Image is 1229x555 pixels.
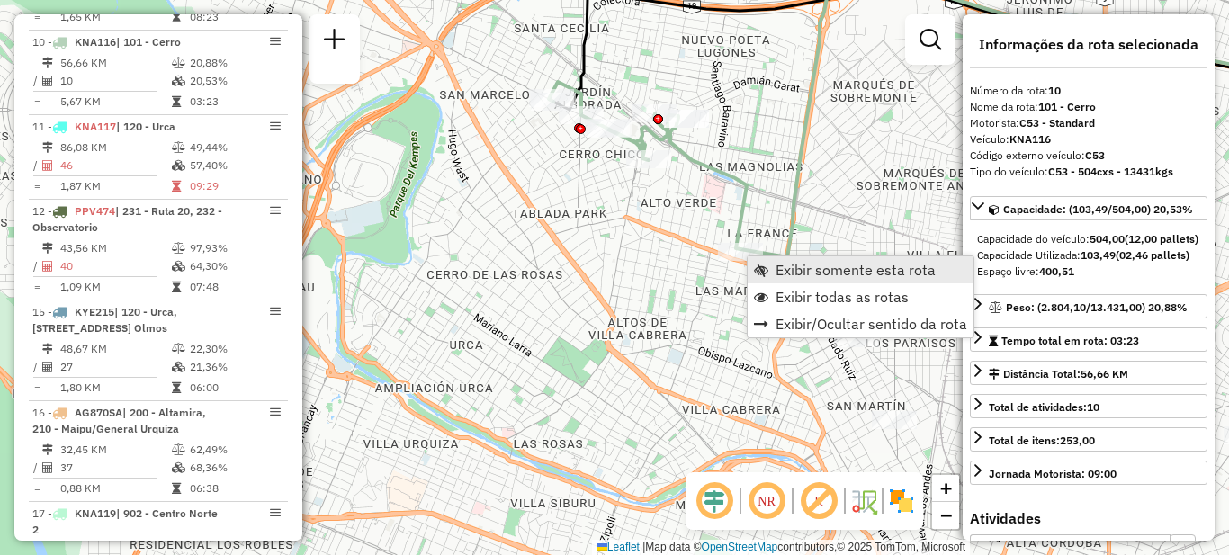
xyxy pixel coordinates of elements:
div: Número da rota: [970,83,1207,99]
td: = [32,177,41,195]
div: Atividade não roteirizada - Abrate Lucas [872,411,917,429]
td: 5,67 KM [59,93,171,111]
td: 64,30% [189,257,280,275]
strong: C53 - Standard [1019,116,1095,130]
i: % de utilização da cubagem [172,362,185,372]
span: Tempo total em rota: 03:23 [1001,334,1139,347]
div: Veículo: [970,131,1207,148]
span: Total de atividades: [989,400,1099,414]
div: Total de itens: [989,433,1095,449]
span: − [940,504,952,526]
td: 1,09 KM [59,278,171,296]
div: Distância Total: [989,366,1128,382]
td: 20,53% [189,72,280,90]
span: 17 - [32,506,218,536]
td: = [32,93,41,111]
em: Opções [270,121,281,131]
i: % de utilização do peso [172,444,185,455]
span: Exibir/Ocultar sentido da rota [776,317,967,331]
span: 15 - [32,305,177,335]
td: 48,67 KM [59,340,171,358]
li: Exibir/Ocultar sentido da rota [748,310,973,337]
td: 43,56 KM [59,239,171,257]
td: / [32,358,41,376]
td: = [32,278,41,296]
i: % de utilização do peso [172,142,185,153]
td: = [32,379,41,397]
td: 07:48 [189,278,280,296]
strong: 103,49 [1081,248,1116,262]
em: Opções [270,306,281,317]
span: Ocultar deslocamento [693,479,736,523]
span: Capacidade: (103,49/504,00) 20,53% [1003,202,1193,216]
div: Capacidade do veículo: [977,231,1200,247]
td: 97,93% [189,239,280,257]
span: | 231 - Ruta 20, 232 - Observatorio [32,204,222,234]
div: Motorista: [970,115,1207,131]
span: KYE215 [75,305,114,318]
i: Tempo total em rota [172,382,181,393]
i: % de utilização da cubagem [172,261,185,272]
span: KNA117 [75,120,116,133]
div: Capacidade Utilizada: [977,247,1200,264]
td: 32,45 KM [59,441,171,459]
a: Nova sessão e pesquisa [317,22,353,62]
a: Tempo total em rota: 03:23 [970,327,1207,352]
div: Código externo veículo: [970,148,1207,164]
h4: Informações da rota selecionada [970,36,1207,53]
span: PPV474 [75,204,115,218]
td: 20,88% [189,54,280,72]
td: = [32,8,41,26]
div: Jornada Motorista: 09:00 [989,466,1117,482]
strong: 253,00 [1060,434,1095,447]
span: | 200 - Altamira, 210 - Maipu/General Urquiza [32,406,206,435]
i: Total de Atividades [42,462,53,473]
span: KNA119 [75,506,116,520]
td: 10 [59,72,171,90]
i: % de utilização do peso [172,344,185,354]
i: Distância Total [42,344,53,354]
i: % de utilização do peso [172,58,185,68]
a: Total de atividades:10 [970,394,1207,418]
i: Distância Total [42,243,53,254]
strong: 504,00 [1090,232,1125,246]
td: / [32,459,41,477]
span: Exibir todas as rotas [776,290,909,304]
span: AG870SA [75,406,122,419]
strong: 10 [1087,400,1099,414]
td: 86,08 KM [59,139,171,157]
td: 62,49% [189,441,280,459]
strong: 400,51 [1039,264,1074,278]
i: Total de Atividades [42,362,53,372]
td: 1,87 KM [59,177,171,195]
a: Capacidade: (103,49/504,00) 20,53% [970,196,1207,220]
strong: KNA116 [1009,132,1051,146]
i: % de utilização da cubagem [172,76,185,86]
li: Exibir somente esta rota [748,256,973,283]
a: Jornada Motorista: 09:00 [970,461,1207,485]
a: Distância Total:56,66 KM [970,361,1207,385]
td: 57,40% [189,157,280,175]
i: Tempo total em rota [172,483,181,494]
span: KNA116 [75,35,116,49]
td: 21,36% [189,358,280,376]
td: 06:38 [189,479,280,497]
span: 56,66 KM [1081,367,1128,380]
span: 10 - [32,35,181,49]
i: Tempo total em rota [172,12,181,22]
span: Exibir somente esta rota [776,263,936,277]
a: OpenStreetMap [702,541,778,553]
i: Tempo total em rota [172,96,181,107]
td: / [32,157,41,175]
i: Total de Atividades [42,76,53,86]
img: Exibir/Ocultar setores [887,487,916,515]
i: Tempo total em rota [172,282,181,292]
em: Opções [270,205,281,216]
span: Peso: (2.804,10/13.431,00) 20,88% [1006,300,1188,314]
i: Distância Total [42,58,53,68]
em: Opções [270,36,281,47]
i: % de utilização da cubagem [172,462,185,473]
span: | 902 - Centro Norte 2 [32,506,218,536]
i: % de utilização da cubagem [172,160,185,171]
div: Capacidade: (103,49/504,00) 20,53% [970,224,1207,287]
